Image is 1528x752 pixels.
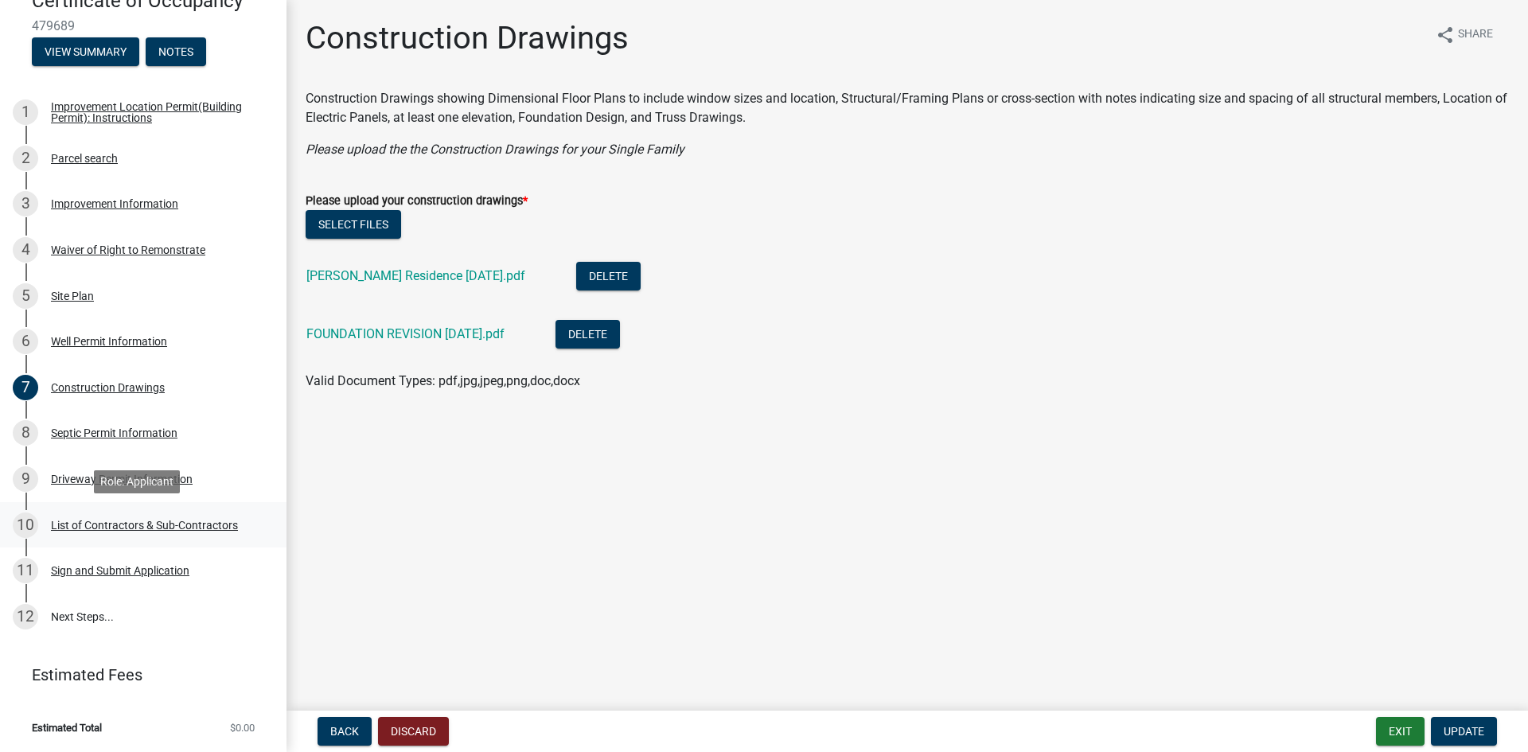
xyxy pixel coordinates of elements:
[13,512,38,538] div: 10
[378,717,449,746] button: Discard
[51,336,167,347] div: Well Permit Information
[13,237,38,263] div: 4
[13,558,38,583] div: 11
[1431,717,1497,746] button: Update
[306,210,401,239] button: Select files
[306,142,684,157] i: Please upload the the Construction Drawings for your Single Family
[230,723,255,733] span: $0.00
[13,146,38,171] div: 2
[306,19,629,57] h1: Construction Drawings
[32,47,139,60] wm-modal-confirm: Summary
[13,466,38,492] div: 9
[13,659,261,691] a: Estimated Fees
[576,270,641,285] wm-modal-confirm: Delete Document
[306,326,505,341] a: FOUNDATION REVISION [DATE].pdf
[94,470,180,493] div: Role: Applicant
[1423,19,1506,50] button: shareShare
[51,427,177,438] div: Septic Permit Information
[51,520,238,531] div: List of Contractors & Sub-Contractors
[13,283,38,309] div: 5
[13,375,38,400] div: 7
[13,420,38,446] div: 8
[555,320,620,349] button: Delete
[306,89,1509,127] p: Construction Drawings showing Dimensional Floor Plans to include window sizes and location, Struc...
[1444,725,1484,738] span: Update
[51,565,189,576] div: Sign and Submit Application
[13,604,38,629] div: 12
[13,329,38,354] div: 6
[51,153,118,164] div: Parcel search
[1458,25,1493,45] span: Share
[306,196,528,207] label: Please upload your construction drawings
[306,268,525,283] a: [PERSON_NAME] Residence [DATE].pdf
[32,723,102,733] span: Estimated Total
[146,47,206,60] wm-modal-confirm: Notes
[555,328,620,343] wm-modal-confirm: Delete Document
[51,290,94,302] div: Site Plan
[1376,717,1425,746] button: Exit
[32,18,255,33] span: 479689
[1436,25,1455,45] i: share
[146,37,206,66] button: Notes
[13,99,38,125] div: 1
[51,382,165,393] div: Construction Drawings
[13,191,38,216] div: 3
[51,101,261,123] div: Improvement Location Permit(Building Permit): Instructions
[32,37,139,66] button: View Summary
[51,244,205,255] div: Waiver of Right to Remonstrate
[318,717,372,746] button: Back
[576,262,641,290] button: Delete
[330,725,359,738] span: Back
[51,473,193,485] div: Driveway Permit Information
[51,198,178,209] div: Improvement Information
[306,373,580,388] span: Valid Document Types: pdf,jpg,jpeg,png,doc,docx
